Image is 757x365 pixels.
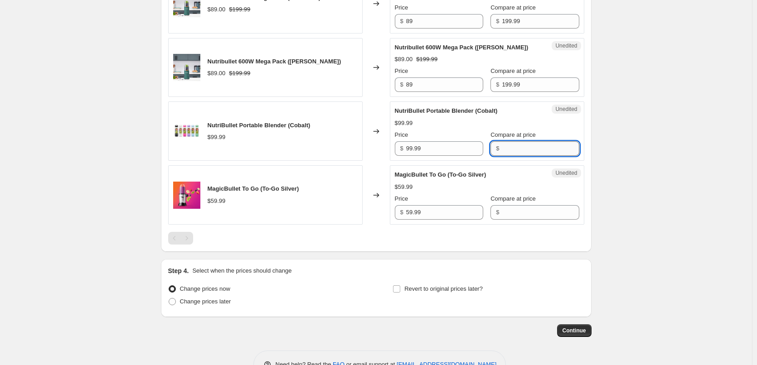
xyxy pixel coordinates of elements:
div: $99.99 [208,133,226,142]
div: $89.00 [395,55,413,64]
span: Nutribullet 600W Mega Pack ([PERSON_NAME]) [208,58,341,65]
span: $ [496,209,499,216]
div: $59.99 [395,182,413,192]
span: $ [496,81,499,88]
div: $89.00 [208,69,226,78]
span: Compare at price [490,67,536,74]
span: Unedited [555,169,577,177]
span: Unedited [555,42,577,49]
span: Unedited [555,106,577,113]
h2: Step 4. [168,266,189,275]
div: $89.00 [208,5,226,14]
span: Compare at price [490,195,536,202]
span: Continue [563,327,586,334]
nav: Pagination [168,232,193,245]
strike: $199.99 [229,5,250,14]
span: NutriBullet Portable Blender (Cobalt) [395,107,498,114]
span: Compare at price [490,4,536,11]
span: MagicBullet To Go (To-Go Silver) [208,185,299,192]
span: Nutribullet 600W Mega Pack ([PERSON_NAME]) [395,44,529,51]
span: NutriBullet Portable Blender (Cobalt) [208,122,311,129]
span: $ [496,145,499,152]
span: Change prices later [180,298,231,305]
span: Price [395,195,408,202]
button: Continue [557,324,592,337]
div: $59.99 [208,197,226,206]
div: $99.99 [395,119,413,128]
span: MagicBullet To Go (To-Go Silver) [395,171,486,178]
img: NBR-Matte-Eucalyptus_Lifestyle_Kitchen-Unit-Smoothie_Food_3000x3000_c4dc12ac-23a6-4d9a-bde7-54631... [173,54,200,81]
span: $ [400,81,403,88]
span: $ [400,145,403,152]
span: Price [395,67,408,74]
strike: $199.99 [416,55,437,64]
span: Price [395,131,408,138]
span: Change prices now [180,285,230,292]
span: Revert to original prices later? [404,285,483,292]
img: All_Portables_80x.png [173,118,200,145]
span: $ [496,18,499,24]
span: Compare at price [490,131,536,138]
span: Price [395,4,408,11]
img: mb_blender_hero_no-swirl_1440x1350_fdd13181-7de0-419f-aca8-2165e4c966ff_80x.jpg [173,182,200,209]
span: $ [400,18,403,24]
p: Select when the prices should change [192,266,291,275]
span: $ [400,209,403,216]
strike: $199.99 [229,69,250,78]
